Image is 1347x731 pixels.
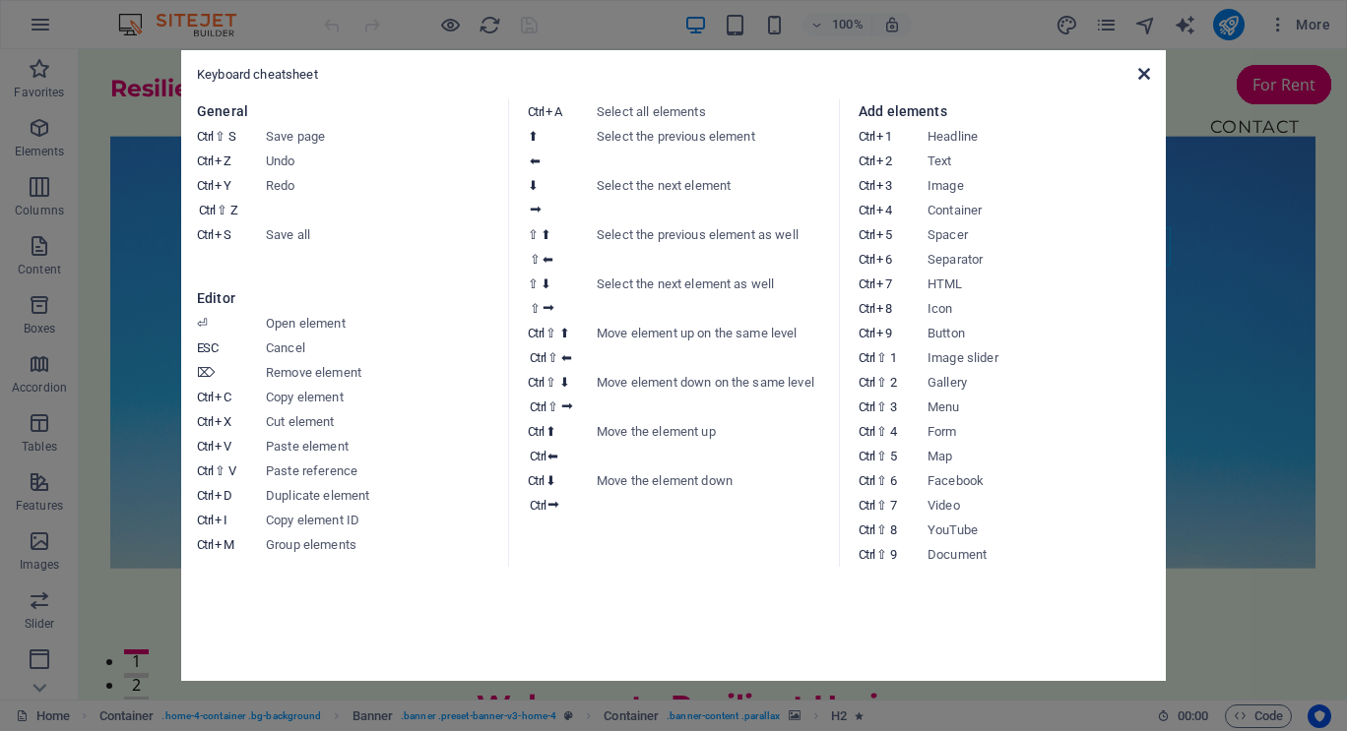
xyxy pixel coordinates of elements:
i: Ctrl [528,375,544,390]
dd: Paste element [266,434,498,458]
i: Ctrl [859,498,874,513]
button: 3 [45,647,70,652]
h3: General [197,99,488,124]
dd: Video [928,493,1160,518]
i: ⇧ [217,203,227,217]
h3: Editor [197,286,488,311]
i: Ctrl [528,326,544,340]
dd: Paste reference [266,458,498,483]
dd: Open element [266,311,498,335]
i: Ctrl [859,252,874,267]
i: 7 [876,276,891,291]
dd: Copy element [266,385,498,409]
i: Ctrl [859,301,874,316]
dd: Redo [266,173,498,222]
i: Ctrl [530,498,545,513]
dd: Facebook [928,468,1160,493]
i: Ctrl [530,399,545,414]
i: ESC [197,340,218,355]
i: 6 [876,252,891,267]
i: V [215,439,230,454]
i: ⬇ [541,276,551,291]
i: ⇧ [545,326,556,340]
dd: Gallery [928,370,1160,395]
dd: Map [928,444,1160,468]
dd: Container [928,198,1160,222]
i: ⇧ [876,449,887,463]
i: ⇧ [876,547,887,562]
span: Keyboard cheatsheet [197,67,318,82]
i: ⇧ [215,129,225,144]
i: 2 [876,153,891,168]
i: ⇧ [547,350,558,365]
i: ⮕ [561,399,574,414]
dd: Save all [266,222,498,247]
i: Ctrl [197,513,213,527]
i: 4 [876,203,891,217]
i: ⇧ [215,463,225,478]
dd: Save page [266,124,498,149]
i: Z [215,153,230,168]
dd: Duplicate element [266,483,498,508]
i: ⇧ [876,498,887,513]
i: Ctrl [859,473,874,488]
dd: Cancel [266,335,498,360]
i: Y [215,178,230,193]
dd: Remove element [266,360,498,385]
i: A [545,104,561,119]
i: Ctrl [859,350,874,365]
dd: Move the element up [597,419,829,468]
dd: Menu [928,395,1160,419]
dd: Move element up on the same level [597,321,829,370]
dd: Move element down on the same level [597,370,829,419]
i: Ctrl [530,449,545,463]
i: ⬅ [530,153,541,168]
dd: HTML [928,272,1160,296]
i: ⇧ [528,276,539,291]
i: ⇧ [876,375,887,390]
i: Ctrl [197,463,213,478]
div: For Rent [1158,16,1252,55]
i: Ctrl [859,227,874,242]
i: Z [230,203,237,217]
i: 6 [890,473,896,488]
i: ⇧ [530,252,541,267]
dd: Image [928,173,1160,198]
i: ⇧ [545,375,556,390]
i: S [215,227,230,242]
button: 2 [45,624,70,629]
dd: YouTube [928,518,1160,542]
i: ⬆ [559,326,570,340]
dd: Select all elements [597,99,829,124]
i: ⮕ [547,498,560,513]
dd: Select the next element [597,173,829,222]
i: M [215,537,233,552]
i: ⬇ [528,178,539,193]
i: ⇧ [547,399,558,414]
i: 5 [890,449,896,463]
i: 2 [890,375,896,390]
i: Ctrl [197,178,213,193]
i: Ctrl [197,537,213,552]
i: Ctrl [859,129,874,144]
i: Ctrl [859,375,874,390]
i: Ctrl [859,203,874,217]
i: 9 [890,547,896,562]
dd: Copy element ID [266,508,498,532]
i: ⮕ [543,301,555,316]
i: Ctrl [197,390,213,404]
i: Ctrl [859,449,874,463]
i: 5 [876,227,891,242]
i: Ctrl [859,178,874,193]
i: Ctrl [859,326,874,340]
i: X [215,414,230,429]
dd: Cut element [266,409,498,434]
i: Ctrl [859,424,874,439]
i: Ctrl [859,276,874,291]
dd: Move the element down [597,468,829,518]
i: ⬆ [545,424,556,439]
dd: Form [928,419,1160,444]
i: 8 [876,301,891,316]
i: I [215,513,226,527]
i: Ctrl [197,129,213,144]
